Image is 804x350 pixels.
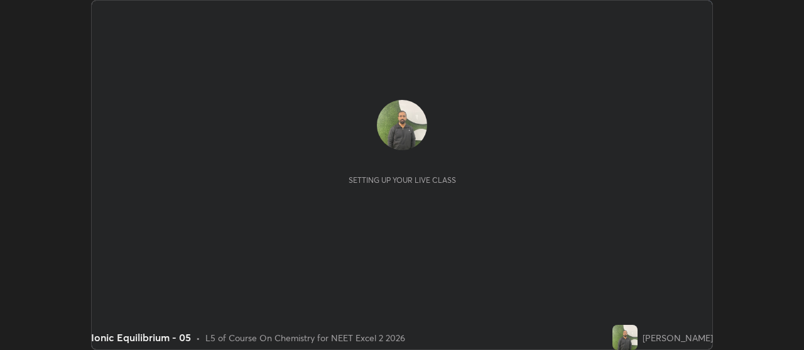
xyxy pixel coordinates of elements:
[91,330,191,345] div: Ionic Equilibrium - 05
[196,331,200,344] div: •
[377,100,427,150] img: ac796851681f4a6fa234867955662471.jpg
[205,331,405,344] div: L5 of Course On Chemistry for NEET Excel 2 2026
[349,175,456,185] div: Setting up your live class
[643,331,713,344] div: [PERSON_NAME]
[612,325,638,350] img: ac796851681f4a6fa234867955662471.jpg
